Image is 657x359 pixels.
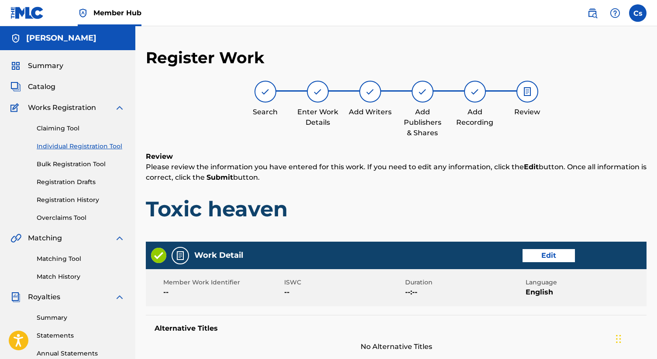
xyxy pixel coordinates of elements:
[524,163,539,171] strong: Edit
[146,196,647,222] h1: Toxic heaven
[10,61,63,71] a: SummarySummary
[10,82,55,92] a: CatalogCatalog
[146,162,647,183] p: Please review the information you have entered for this work. If you need to edit any information...
[10,82,21,92] img: Catalog
[633,231,657,301] iframe: Resource Center
[10,233,21,243] img: Matching
[37,213,125,222] a: Overclaims Tool
[163,278,282,287] span: Member Work Identifier
[37,142,125,151] a: Individual Registration Tool
[522,86,533,97] img: step indicator icon for Review
[28,82,55,92] span: Catalog
[146,48,265,68] h2: Register Work
[146,342,647,352] span: No Alternative Titles
[37,195,125,205] a: Registration History
[163,287,282,297] span: --
[629,4,647,22] div: User Menu
[606,4,624,22] div: Help
[37,160,125,169] a: Bulk Registration Tool
[296,107,340,128] div: Enter Work Details
[37,313,125,322] a: Summary
[155,324,638,333] h5: Alternative Titles
[175,250,186,261] img: Work Detail
[10,292,21,302] img: Royalties
[37,349,125,358] a: Annual Statements
[93,8,141,18] span: Member Hub
[10,103,22,113] img: Works Registration
[10,33,21,44] img: Accounts
[405,278,524,287] span: Duration
[244,107,287,117] div: Search
[206,173,233,181] strong: Submit
[506,107,549,117] div: Review
[28,292,60,302] span: Royalties
[348,107,392,117] div: Add Writers
[151,248,166,263] img: Valid
[37,124,125,133] a: Claiming Tool
[37,331,125,340] a: Statements
[114,233,125,243] img: expand
[37,254,125,263] a: Matching Tool
[584,4,601,22] a: Public Search
[284,278,403,287] span: ISWC
[526,278,644,287] span: Language
[401,107,444,138] div: Add Publishers & Shares
[146,151,647,162] h6: Review
[405,287,524,297] span: --:--
[26,33,96,43] h5: Charles smith
[10,7,44,19] img: MLC Logo
[78,8,88,18] img: Top Rightsholder
[28,103,96,113] span: Works Registration
[37,272,125,281] a: Match History
[28,233,62,243] span: Matching
[37,178,125,187] a: Registration Drafts
[523,249,575,262] button: Edit
[616,326,621,352] div: Drag
[114,103,125,113] img: expand
[10,61,21,71] img: Summary
[260,86,271,97] img: step indicator icon for Search
[526,287,644,297] span: English
[28,61,63,71] span: Summary
[610,8,620,18] img: help
[194,250,243,260] h5: Work Detail
[284,287,403,297] span: --
[613,317,657,359] iframe: Chat Widget
[365,86,375,97] img: step indicator icon for Add Writers
[114,292,125,302] img: expand
[417,86,428,97] img: step indicator icon for Add Publishers & Shares
[313,86,323,97] img: step indicator icon for Enter Work Details
[453,107,497,128] div: Add Recording
[587,8,598,18] img: search
[470,86,480,97] img: step indicator icon for Add Recording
